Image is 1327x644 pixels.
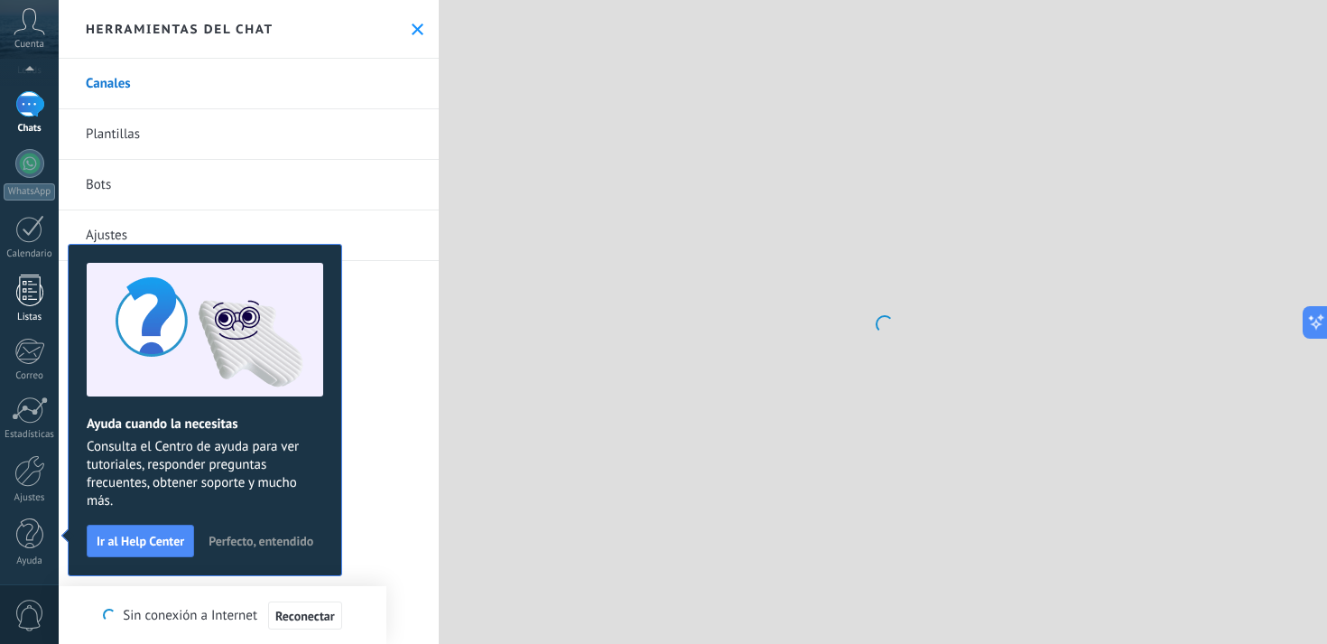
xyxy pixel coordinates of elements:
a: Bots [59,160,439,210]
h2: Ayuda cuando la necesitas [87,415,323,433]
button: Perfecto, entendido [200,527,321,555]
h2: Herramientas del chat [86,21,274,37]
div: Ayuda [4,555,56,567]
div: Calendario [4,248,56,260]
span: Reconectar [275,610,335,622]
a: Ajustes [59,210,439,261]
div: Chats [4,123,56,135]
button: Ir al Help Center [87,525,194,557]
span: Perfecto, entendido [209,535,313,547]
span: Consulta el Centro de ayuda para ver tutoriales, responder preguntas frecuentes, obtener soporte ... [87,438,323,510]
div: WhatsApp [4,183,55,201]
div: Listas [4,312,56,323]
a: Canales [59,59,439,109]
div: Estadísticas [4,429,56,441]
div: Correo [4,370,56,382]
span: Cuenta [14,39,44,51]
a: Plantillas [59,109,439,160]
div: Sin conexión a Internet [103,601,341,630]
button: Reconectar [268,602,342,630]
div: Ajustes [4,492,56,504]
span: Ir al Help Center [97,535,184,547]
